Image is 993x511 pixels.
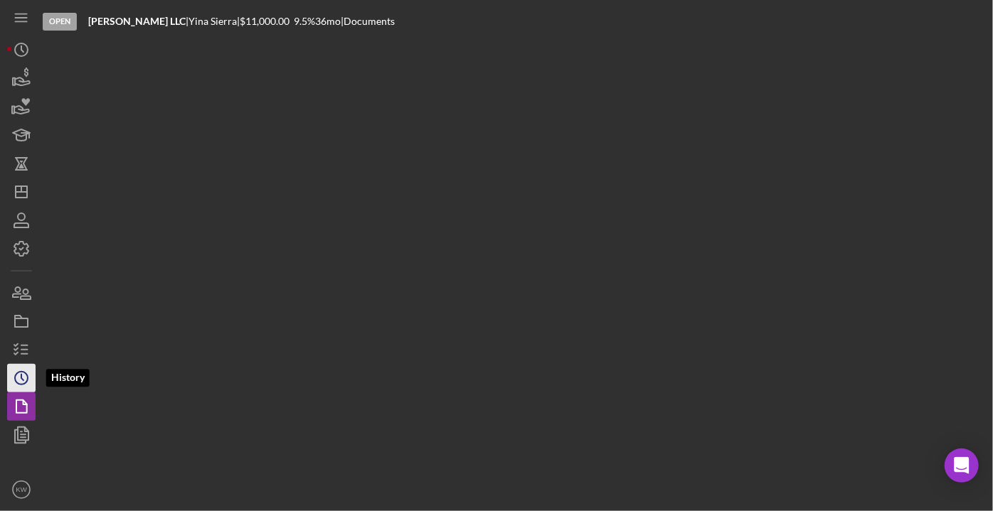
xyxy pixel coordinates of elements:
b: [PERSON_NAME] LLC [88,15,186,27]
div: | Documents [341,16,395,27]
button: KW [7,475,36,504]
div: $11,000.00 [240,16,294,27]
div: 36 mo [315,16,341,27]
text: KW [16,486,27,494]
div: 9.5 % [294,16,315,27]
div: | [88,16,188,27]
div: Open [43,13,77,31]
div: Yina Sierra | [188,16,240,27]
div: Open Intercom Messenger [945,448,979,483]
